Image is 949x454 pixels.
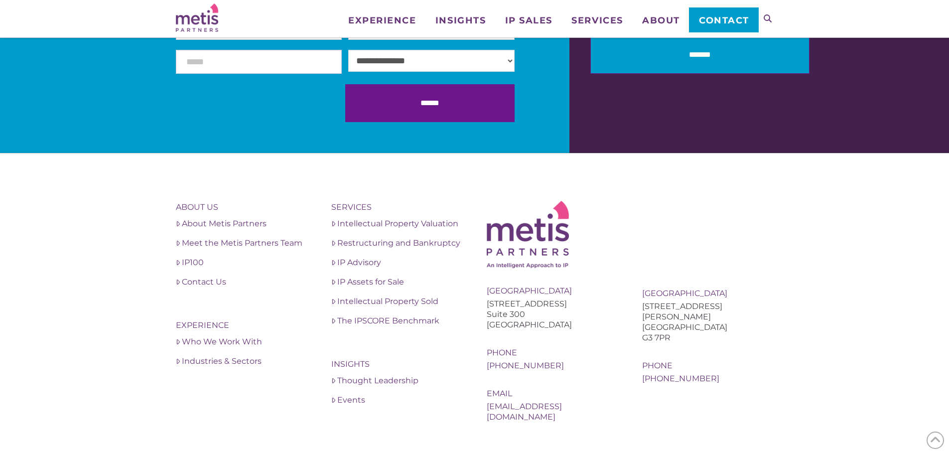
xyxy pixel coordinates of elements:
[331,296,463,307] a: Intellectual Property Sold
[642,288,774,299] div: [GEOGRAPHIC_DATA]
[487,388,618,399] div: Email
[699,16,749,25] span: Contact
[435,16,486,25] span: Insights
[331,375,463,387] a: Thought Leadership
[642,301,774,322] div: [STREET_ADDRESS][PERSON_NAME]
[176,355,307,367] a: Industries & Sectors
[176,237,307,249] a: Meet the Metis Partners Team
[487,319,618,330] div: [GEOGRAPHIC_DATA]
[487,201,569,268] img: Metis Logo
[642,332,774,343] div: G3 7PR
[642,360,774,371] div: Phone
[176,201,307,214] h4: About Us
[642,16,680,25] span: About
[176,257,307,269] a: IP100
[505,16,552,25] span: IP Sales
[331,394,463,406] a: Events
[331,358,463,371] h4: Insights
[571,16,623,25] span: Services
[927,432,944,449] span: Back to Top
[487,286,618,296] div: [GEOGRAPHIC_DATA]
[331,257,463,269] a: IP Advisory
[176,3,218,32] img: Metis Partners
[331,237,463,249] a: Restructuring and Bankruptcy
[487,347,618,358] div: Phone
[642,374,719,383] a: [PHONE_NUMBER]
[689,7,758,32] a: Contact
[176,336,307,348] a: Who We Work With
[487,309,618,319] div: Suite 300
[331,315,463,327] a: The IPSCORE Benchmark
[642,322,774,332] div: [GEOGRAPHIC_DATA]
[331,218,463,230] a: Intellectual Property Valuation
[176,276,307,288] a: Contact Us
[348,16,416,25] span: Experience
[331,276,463,288] a: IP Assets for Sale
[176,319,307,332] h4: Experience
[487,299,618,309] div: [STREET_ADDRESS]
[487,402,562,422] a: [EMAIL_ADDRESS][DOMAIN_NAME]
[176,84,327,123] iframe: reCAPTCHA
[176,218,307,230] a: About Metis Partners
[331,201,463,214] h4: Services
[487,361,564,370] a: [PHONE_NUMBER]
